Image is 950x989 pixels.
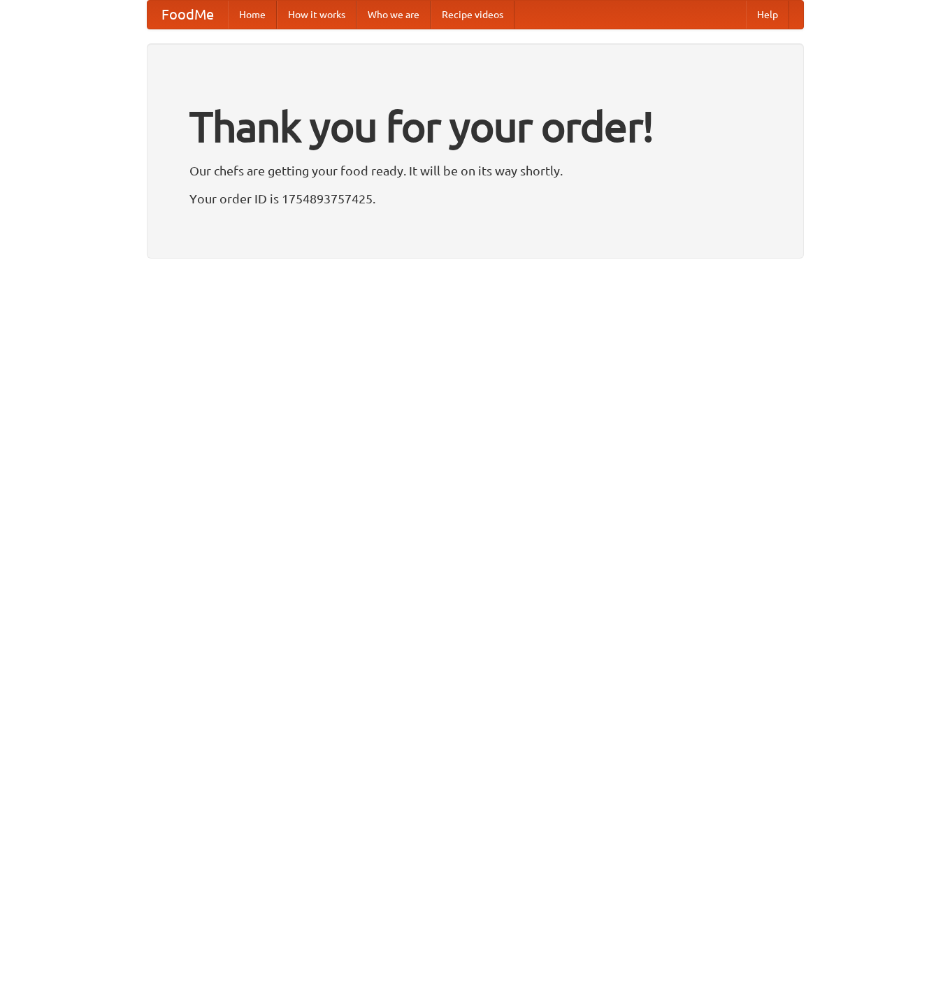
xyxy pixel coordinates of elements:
a: How it works [277,1,357,29]
a: Who we are [357,1,431,29]
h1: Thank you for your order! [189,93,761,160]
p: Your order ID is 1754893757425. [189,188,761,209]
a: Recipe videos [431,1,514,29]
p: Our chefs are getting your food ready. It will be on its way shortly. [189,160,761,181]
a: Home [228,1,277,29]
a: Help [746,1,789,29]
a: FoodMe [147,1,228,29]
